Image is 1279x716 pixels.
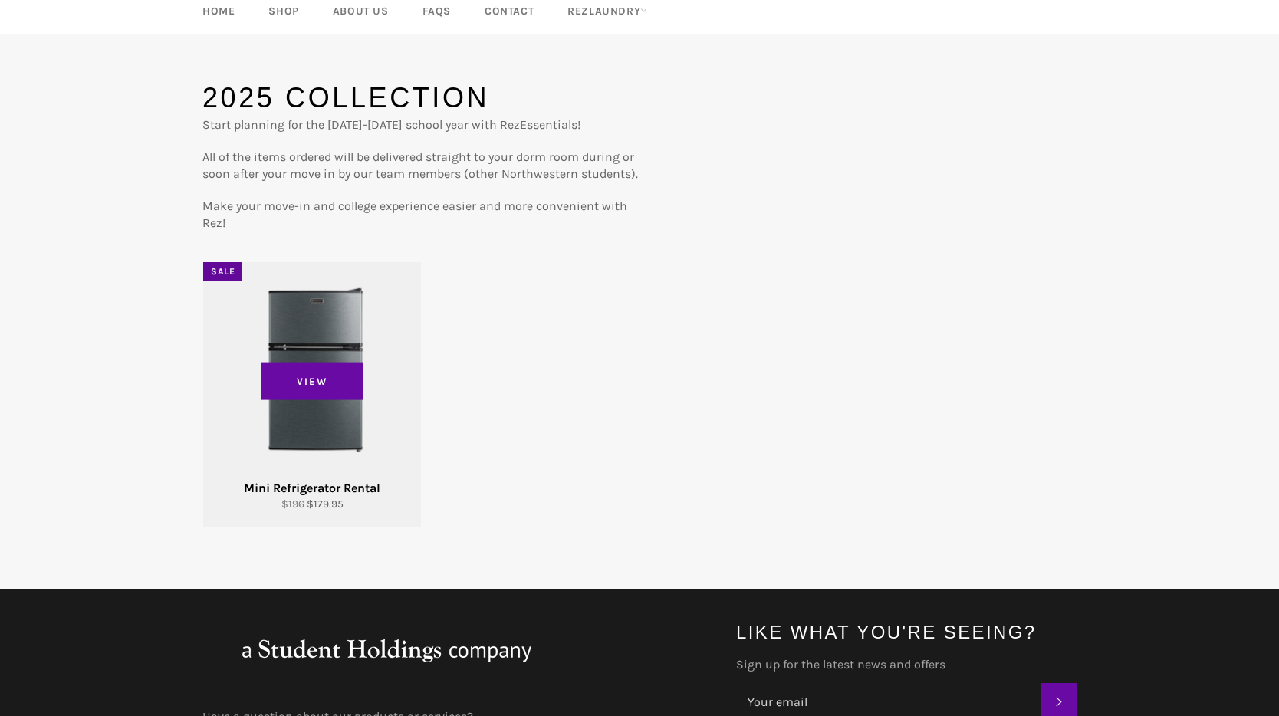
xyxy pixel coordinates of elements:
p: Start planning for the [DATE]-[DATE] school year with RezEssentials! [202,117,639,133]
span: View [261,362,363,400]
h4: Like what you're seeing? [736,619,1077,645]
p: All of the items ordered will be delivered straight to your dorm room during or soon after your m... [202,149,639,182]
p: Make your move-in and college experience easier and more convenient with Rez! [202,198,639,232]
div: Mini Refrigerator Rental [213,480,412,497]
img: aStudentHoldingsNFPcompany_large.png [202,619,570,681]
h1: 2025 Collection [202,79,639,117]
label: Sign up for the latest news and offers [736,656,1077,673]
a: Mini Refrigerator Rental Mini Refrigerator Rental $196 $179.95 View [202,262,421,527]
